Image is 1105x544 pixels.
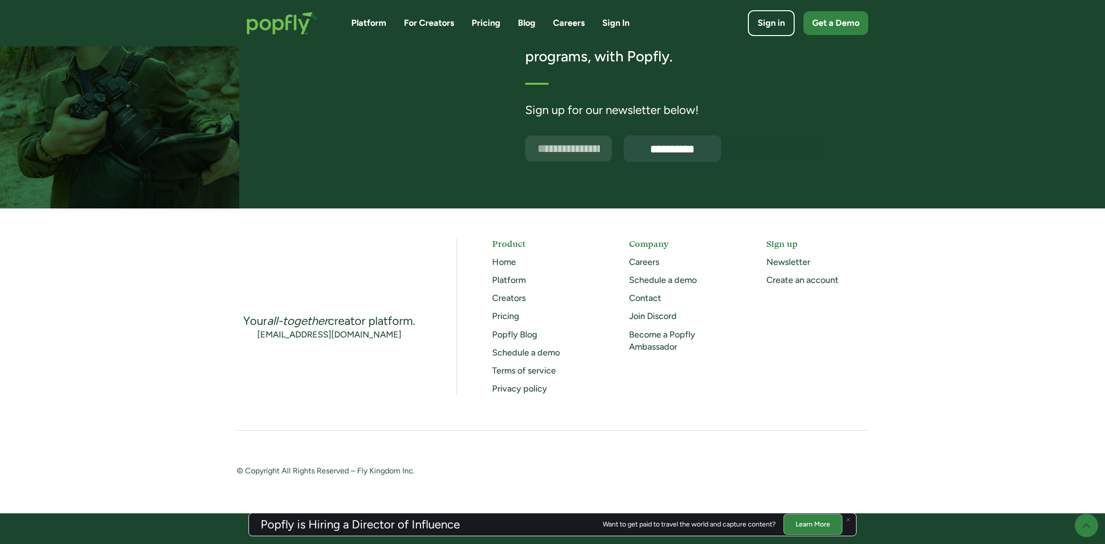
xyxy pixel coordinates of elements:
a: Become a Popfly Ambassador [629,329,695,352]
a: Newsletter [766,257,810,267]
a: Sign In [602,17,629,29]
a: Careers [629,257,659,267]
form: Email Form [525,135,819,162]
a: Get a Demo [803,11,868,35]
a: Pricing [492,311,519,321]
h3: Popfly is Hiring a Director of Influence [261,519,460,530]
div: Your creator platform. [243,313,415,329]
h5: Sign up [766,238,868,250]
h5: Company [629,238,731,250]
a: Schedule a demo [492,347,560,358]
a: For Creators [404,17,454,29]
a: Blog [518,17,535,29]
h5: Product [492,238,594,250]
a: Popfly Blog [492,329,537,340]
a: Pricing [472,17,500,29]
a: Create an account [766,275,838,285]
div: Sign up for our newsletter below! [525,102,819,118]
em: all-together [267,314,328,328]
a: Join Discord [629,311,677,321]
div: Sign in [758,17,785,29]
a: Privacy policy [492,383,547,394]
a: home [237,2,328,44]
div: © Copyright All Rights Reserved – Fly Kingdom Inc. [237,466,535,478]
a: Platform [492,275,526,285]
a: Terms of service [492,365,556,376]
a: Learn More [783,514,842,535]
a: [EMAIL_ADDRESS][DOMAIN_NAME] [257,329,401,341]
div: Get a Demo [812,17,859,29]
a: Home [492,257,516,267]
a: Platform [351,17,386,29]
a: Creators [492,293,526,303]
a: Contact [629,293,661,303]
a: Sign in [748,10,795,36]
div: Want to get paid to travel the world and capture content? [603,521,776,528]
a: Careers [553,17,585,29]
a: Schedule a demo [629,275,697,285]
h3: Start building more successful creator programs, with Popfly. [525,29,819,65]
